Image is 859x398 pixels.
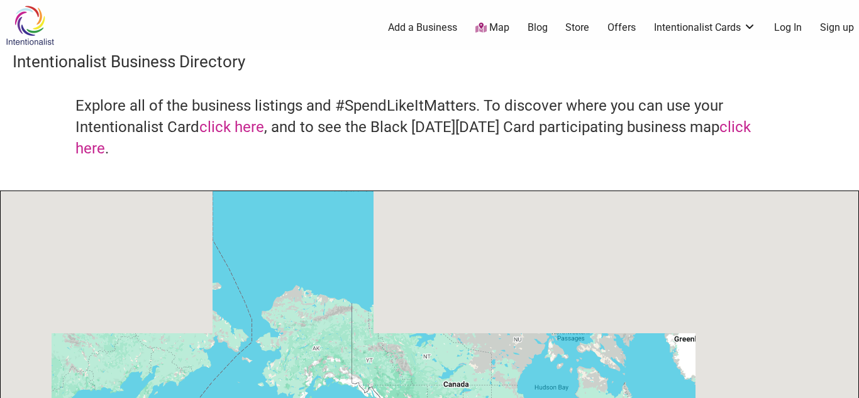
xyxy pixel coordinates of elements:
h3: Intentionalist Business Directory [13,50,846,73]
a: Log In [774,21,802,35]
a: Map [475,21,509,35]
a: Offers [607,21,636,35]
a: Add a Business [388,21,457,35]
a: Sign up [820,21,854,35]
a: click here [199,118,264,136]
a: Intentionalist Cards [654,21,756,35]
a: Blog [528,21,548,35]
h4: Explore all of the business listings and #SpendLikeItMatters. To discover where you can use your ... [75,96,784,159]
a: click here [75,118,751,157]
a: Store [565,21,589,35]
